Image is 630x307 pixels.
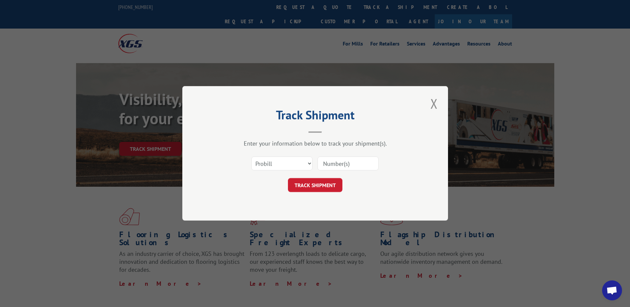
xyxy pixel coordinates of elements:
button: TRACK SHIPMENT [288,178,342,192]
div: Enter your information below to track your shipment(s). [216,140,415,148]
button: Close modal [428,94,440,113]
h2: Track Shipment [216,110,415,123]
a: Open chat [602,280,622,300]
input: Number(s) [317,157,379,171]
